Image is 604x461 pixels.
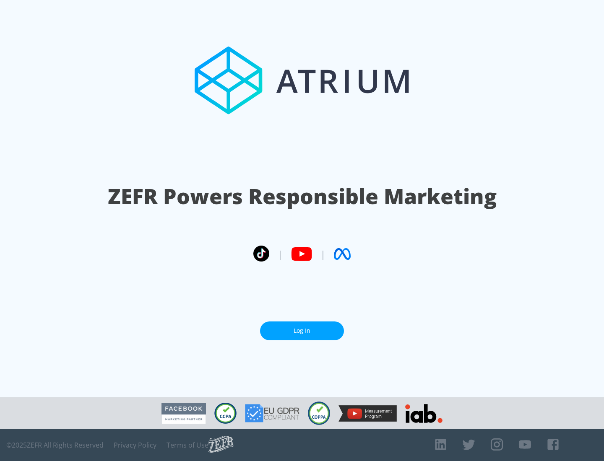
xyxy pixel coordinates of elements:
a: Log In [260,321,344,340]
img: GDPR Compliant [245,404,299,422]
img: YouTube Measurement Program [338,405,397,422]
h1: ZEFR Powers Responsible Marketing [108,182,497,211]
img: CCPA Compliant [214,403,237,424]
span: | [278,248,283,260]
span: | [320,248,325,260]
img: COPPA Compliant [308,401,330,425]
span: © 2025 ZEFR All Rights Reserved [6,441,104,449]
a: Privacy Policy [114,441,156,449]
img: Facebook Marketing Partner [161,403,206,424]
a: Terms of Use [167,441,208,449]
img: IAB [405,404,443,423]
